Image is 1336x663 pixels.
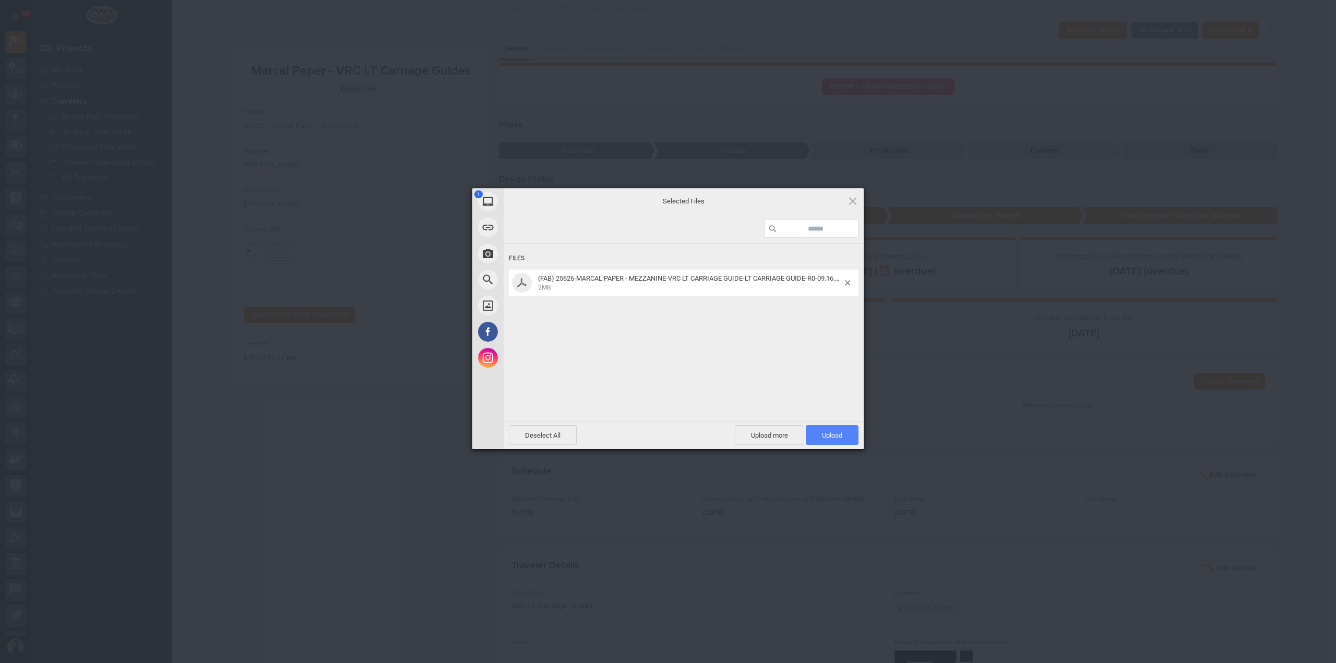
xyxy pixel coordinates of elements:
[535,274,845,292] span: (FAB) 25626-MARCAL PAPER - MEZZANINE-VRC LT CARRIAGE GUIDE-LT CARRIAGE GUIDE-R0-09.16.25.pdf
[735,425,804,445] span: Upload more
[472,267,598,293] div: Web Search
[806,425,858,445] span: Upload
[538,274,854,282] span: (FAB) 25626-MARCAL PAPER - MEZZANINE-VRC LT CARRIAGE GUIDE-LT CARRIAGE GUIDE-R0-09.16.25.pdf
[472,214,598,240] div: Link (URL)
[472,188,598,214] div: My Device
[472,345,598,371] div: Instagram
[579,196,788,206] span: Selected Files
[538,284,551,291] span: 2MB
[847,195,858,207] span: Click here or hit ESC to close picker
[472,293,598,319] div: Unsplash
[822,431,842,439] span: Upload
[472,240,598,267] div: Take Photo
[472,319,598,345] div: Facebook
[509,425,577,445] span: Deselect All
[509,249,858,268] div: Files
[474,190,483,198] span: 1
